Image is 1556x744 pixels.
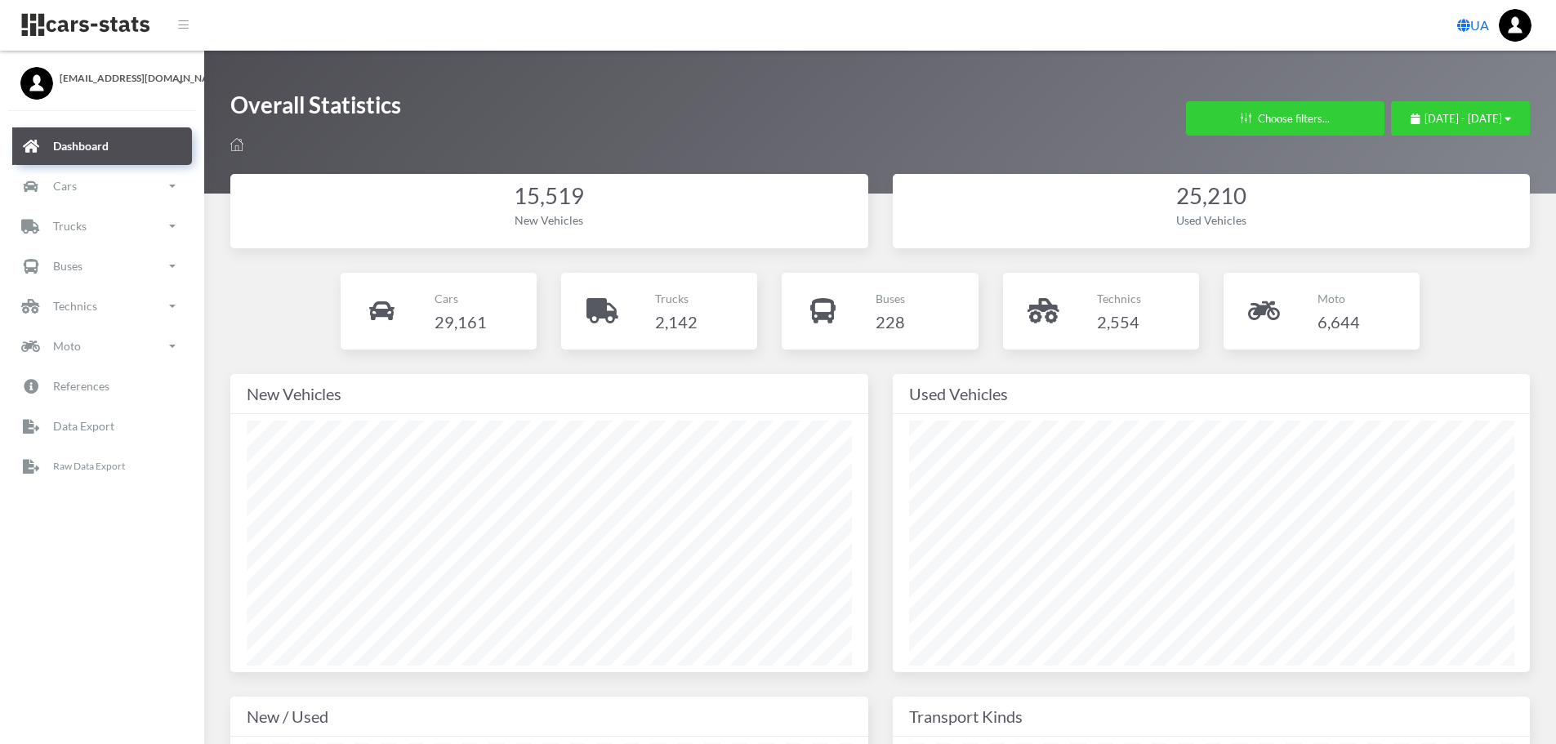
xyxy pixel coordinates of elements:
[1424,112,1502,125] span: [DATE] - [DATE]
[655,309,698,335] h4: 2,142
[230,90,401,128] h1: Overall Statistics
[12,247,192,285] a: Buses
[1317,288,1360,309] p: Moto
[12,287,192,325] a: Technics
[53,457,125,475] p: Raw Data Export
[12,408,192,445] a: Data Export
[1186,101,1384,136] button: Choose filters...
[12,167,192,205] a: Cars
[876,288,905,309] p: Buses
[435,288,487,309] p: Cars
[655,288,698,309] p: Trucks
[20,12,151,38] img: navbar brand
[876,309,905,335] h4: 228
[247,381,852,407] div: New Vehicles
[53,216,87,236] p: Trucks
[909,180,1514,212] div: 25,210
[247,212,852,229] div: New Vehicles
[1317,309,1360,335] h4: 6,644
[12,207,192,245] a: Trucks
[12,327,192,365] a: Moto
[53,296,97,316] p: Technics
[53,256,82,276] p: Buses
[20,67,184,86] a: [EMAIL_ADDRESS][DOMAIN_NAME]
[909,212,1514,229] div: Used Vehicles
[53,336,81,356] p: Moto
[53,376,109,396] p: References
[1097,288,1141,309] p: Technics
[1451,9,1496,42] a: UA
[1097,309,1141,335] h4: 2,554
[12,127,192,165] a: Dashboard
[909,703,1514,729] div: Transport Kinds
[12,368,192,405] a: References
[909,381,1514,407] div: Used Vehicles
[12,448,192,485] a: Raw Data Export
[1499,9,1531,42] img: ...
[60,71,184,86] span: [EMAIL_ADDRESS][DOMAIN_NAME]
[247,180,852,212] div: 15,519
[435,309,487,335] h4: 29,161
[1391,101,1530,136] button: [DATE] - [DATE]
[247,703,852,729] div: New / Used
[53,136,109,156] p: Dashboard
[53,416,114,436] p: Data Export
[53,176,77,196] p: Cars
